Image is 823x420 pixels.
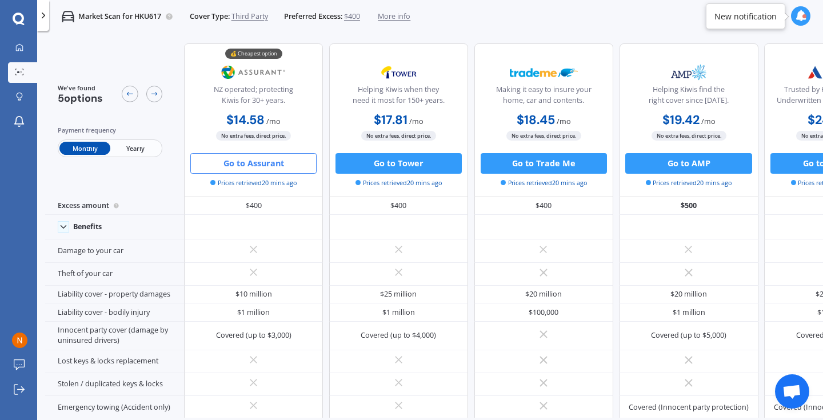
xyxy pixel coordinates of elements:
span: No extra fees, direct price. [506,131,581,141]
div: Benefits [73,222,102,231]
div: Helping Kiwis when they need it most for 150+ years. [338,85,459,110]
a: Open chat [775,374,809,409]
div: Covered (up to $4,000) [361,330,436,341]
div: Making it easy to insure your home, car and contents. [483,85,604,110]
div: New notification [714,11,777,22]
img: ACg8ocIXcdFnPjKVlST0Giv61df3L2X8Rnsq44_G5RieWPqb5R39rw=s96-c [12,333,27,348]
span: We've found [58,83,103,93]
span: No extra fees, direct price. [652,131,726,141]
span: Prices retrieved 20 mins ago [210,178,297,187]
div: Liability cover - bodily injury [45,303,184,322]
div: Helping Kiwis find the right cover since [DATE]. [628,85,749,110]
div: $1 million [673,307,705,318]
div: $10 million [235,289,272,299]
img: Assurant.png [219,59,287,85]
span: / mo [409,117,424,126]
b: $14.58 [226,112,265,128]
span: Third Party [231,11,268,22]
div: Damage to your car [45,239,184,262]
span: Preferred Excess: [284,11,342,22]
span: Monthly [59,142,110,155]
button: Go to Assurant [190,153,317,174]
span: No extra fees, direct price. [216,131,291,141]
button: Go to Tower [335,153,462,174]
span: Prices retrieved 20 mins ago [646,178,732,187]
div: Covered (up to $5,000) [651,330,726,341]
div: $25 million [380,289,417,299]
div: $20 million [525,289,562,299]
img: AMP.webp [655,59,723,85]
b: $17.81 [374,112,407,128]
img: Trademe.webp [510,59,578,85]
span: $400 [344,11,360,22]
div: Theft of your car [45,263,184,286]
div: Emergency towing (Accident only) [45,396,184,419]
b: $18.45 [517,112,555,128]
div: Payment frequency [58,125,163,135]
p: Market Scan for HKU617 [78,11,161,22]
span: / mo [701,117,716,126]
div: NZ operated; protecting Kiwis for 30+ years. [193,85,314,110]
div: Lost keys & locks replacement [45,350,184,373]
div: $1 million [237,307,270,318]
div: $1 million [382,307,415,318]
div: Liability cover - property damages [45,286,184,304]
div: $100,000 [529,307,558,318]
div: $400 [474,197,613,215]
b: $19.42 [662,112,700,128]
div: $20 million [670,289,707,299]
button: Go to Trade Me [481,153,607,174]
div: Covered (up to $3,000) [216,330,291,341]
span: More info [378,11,410,22]
span: Cover Type: [190,11,230,22]
div: 💰 Cheapest option [225,49,282,59]
span: / mo [266,117,281,126]
span: No extra fees, direct price. [361,131,436,141]
button: Go to AMP [625,153,752,174]
div: Excess amount [45,197,184,215]
img: Tower.webp [365,59,433,85]
span: Yearly [110,142,161,155]
div: Stolen / duplicated keys & locks [45,373,184,396]
span: 5 options [58,91,103,105]
div: Covered (Innocent party protection) [629,402,749,413]
span: / mo [557,117,571,126]
span: Prices retrieved 20 mins ago [501,178,587,187]
img: car.f15378c7a67c060ca3f3.svg [62,10,74,23]
span: Prices retrieved 20 mins ago [355,178,442,187]
div: $400 [329,197,468,215]
div: Innocent party cover (damage by uninsured drivers) [45,322,184,350]
div: $500 [620,197,758,215]
div: $400 [184,197,323,215]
